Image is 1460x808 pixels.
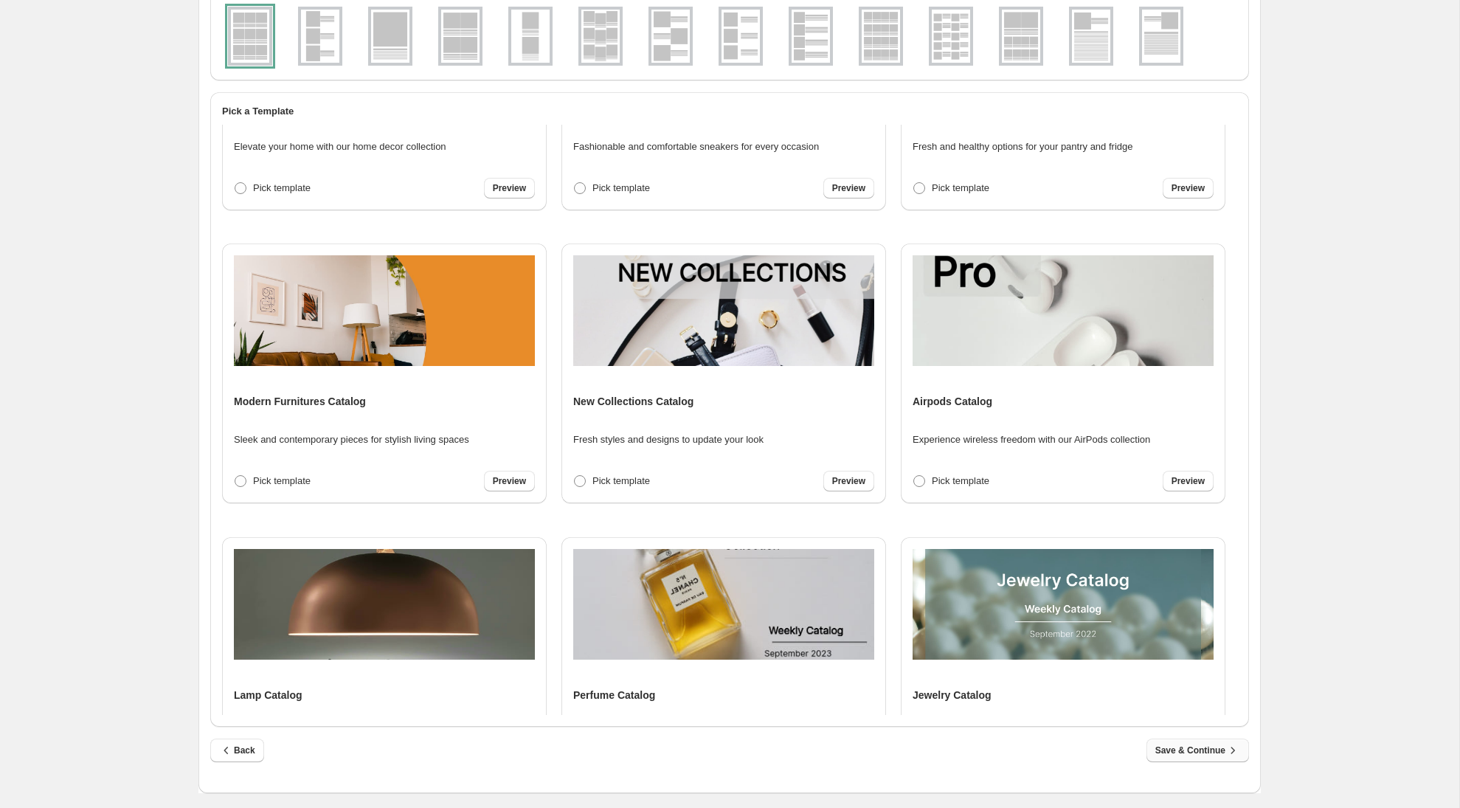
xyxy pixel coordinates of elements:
[234,688,302,702] h4: Lamp Catalog
[1163,471,1214,491] a: Preview
[651,10,690,63] img: g1x3v2
[573,688,655,702] h4: Perfume Catalog
[832,475,865,487] span: Preview
[234,394,366,409] h4: Modern Furnitures Catalog
[441,10,480,63] img: g2x2v1
[1163,178,1214,198] a: Preview
[1172,182,1205,194] span: Preview
[913,688,992,702] h4: Jewelry Catalog
[1155,743,1240,758] span: Save & Continue
[862,10,900,63] img: g4x4v1
[484,178,535,198] a: Preview
[581,10,620,63] img: g3x3v2
[823,471,874,491] a: Preview
[253,475,311,486] span: Pick template
[371,10,409,63] img: g1x1v1
[222,104,1237,119] h2: Pick a Template
[1146,739,1249,762] button: Save & Continue
[301,10,339,63] img: g1x3v1
[1072,10,1110,63] img: g1x1v2
[913,394,992,409] h4: Airpods Catalog
[484,471,535,491] a: Preview
[219,743,255,758] span: Back
[823,178,874,198] a: Preview
[932,475,989,486] span: Pick template
[210,739,264,762] button: Back
[253,182,311,193] span: Pick template
[913,139,1132,154] p: Fresh and healthy options for your pantry and fridge
[792,10,830,63] img: g1x4v1
[913,432,1150,447] p: Experience wireless freedom with our AirPods collection
[234,432,469,447] p: Sleek and contemporary pieces for stylish living spaces
[493,475,526,487] span: Preview
[573,394,693,409] h4: New Collections Catalog
[493,182,526,194] span: Preview
[573,432,764,447] p: Fresh styles and designs to update your look
[592,182,650,193] span: Pick template
[592,475,650,486] span: Pick template
[722,10,760,63] img: g1x3v3
[832,182,865,194] span: Preview
[573,139,819,154] p: Fashionable and comfortable sneakers for every occasion
[932,10,970,63] img: g2x5v1
[1002,10,1040,63] img: g2x1_4x2v1
[511,10,550,63] img: g1x2v1
[234,139,446,154] p: Elevate your home with our home decor collection
[1142,10,1180,63] img: g1x1v3
[1172,475,1205,487] span: Preview
[932,182,989,193] span: Pick template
